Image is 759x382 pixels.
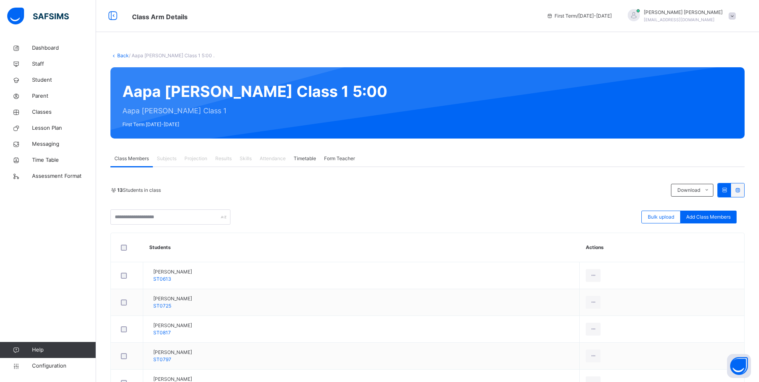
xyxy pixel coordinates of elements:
[153,303,171,309] span: ST0725
[132,13,188,21] span: Class Arm Details
[7,8,69,24] img: safsims
[32,124,96,132] span: Lesson Plan
[686,213,731,221] span: Add Class Members
[32,76,96,84] span: Student
[117,187,123,193] b: 13
[644,17,715,22] span: [EMAIL_ADDRESS][DOMAIN_NAME]
[727,354,751,378] button: Open asap
[114,155,149,162] span: Class Members
[32,346,96,354] span: Help
[153,268,192,275] span: [PERSON_NAME]
[648,213,674,221] span: Bulk upload
[547,12,612,20] span: session/term information
[153,330,171,336] span: ST0817
[644,9,723,16] span: [PERSON_NAME] [PERSON_NAME]
[677,187,700,194] span: Download
[143,233,580,262] th: Students
[324,155,355,162] span: Form Teacher
[32,92,96,100] span: Parent
[153,276,171,282] span: ST0613
[240,155,252,162] span: Skills
[153,349,192,356] span: [PERSON_NAME]
[32,172,96,180] span: Assessment Format
[153,295,192,302] span: [PERSON_NAME]
[580,233,744,262] th: Actions
[215,155,232,162] span: Results
[153,322,192,329] span: [PERSON_NAME]
[620,9,740,23] div: AbdulazizRavat
[32,108,96,116] span: Classes
[32,60,96,68] span: Staff
[32,362,96,370] span: Configuration
[117,187,161,194] span: Students in class
[32,44,96,52] span: Dashboard
[184,155,207,162] span: Projection
[153,356,171,362] span: ST0797
[117,52,129,58] a: Back
[260,155,286,162] span: Attendance
[294,155,316,162] span: Timetable
[32,140,96,148] span: Messaging
[32,156,96,164] span: Time Table
[129,52,214,58] span: / Aapa [PERSON_NAME] Class 1 5:00 .
[157,155,176,162] span: Subjects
